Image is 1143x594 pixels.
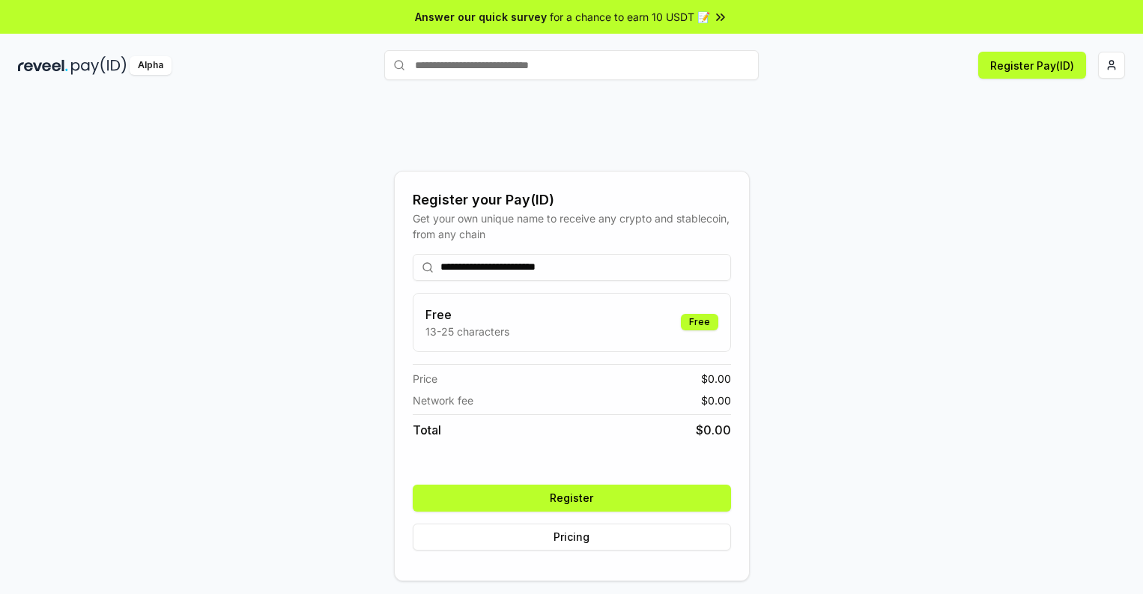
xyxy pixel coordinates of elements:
[701,371,731,387] span: $ 0.00
[130,56,172,75] div: Alpha
[425,324,509,339] p: 13-25 characters
[413,421,441,439] span: Total
[701,393,731,408] span: $ 0.00
[681,314,718,330] div: Free
[413,524,731,551] button: Pricing
[413,485,731,512] button: Register
[550,9,710,25] span: for a chance to earn 10 USDT 📝
[71,56,127,75] img: pay_id
[415,9,547,25] span: Answer our quick survey
[18,56,68,75] img: reveel_dark
[696,421,731,439] span: $ 0.00
[978,52,1086,79] button: Register Pay(ID)
[413,393,473,408] span: Network fee
[413,210,731,242] div: Get your own unique name to receive any crypto and stablecoin, from any chain
[413,371,437,387] span: Price
[413,190,731,210] div: Register your Pay(ID)
[425,306,509,324] h3: Free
